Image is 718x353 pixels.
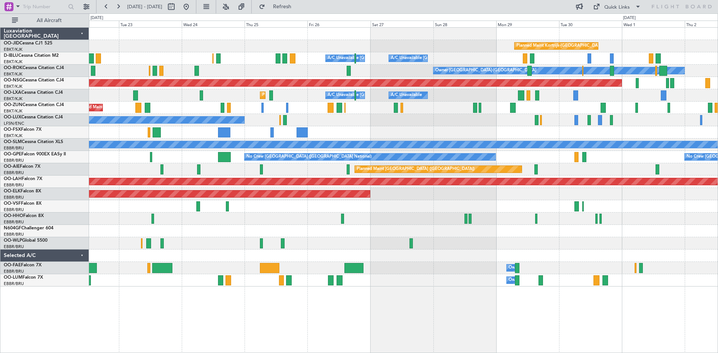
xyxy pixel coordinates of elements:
span: OO-LXA [4,90,21,95]
div: Quick Links [604,4,630,11]
a: OO-ELKFalcon 8X [4,189,41,193]
div: A/C Unavailable [GEOGRAPHIC_DATA] ([GEOGRAPHIC_DATA] National) [328,53,467,64]
a: EBBR/BRU [4,170,24,176]
span: OO-LUM [4,275,22,280]
div: Owner [GEOGRAPHIC_DATA]-[GEOGRAPHIC_DATA] [435,65,536,76]
div: Owner Melsbroek Air Base [509,275,559,286]
span: OO-FSX [4,127,21,132]
span: OO-LUX [4,115,21,120]
a: EBKT/KJK [4,96,22,102]
a: OO-ZUNCessna Citation CJ4 [4,103,64,107]
a: OO-VSFFalcon 8X [4,201,42,206]
div: Mon 29 [496,21,559,27]
span: OO-FAE [4,263,21,267]
a: EBBR/BRU [4,207,24,213]
a: EBBR/BRU [4,232,24,237]
input: Trip Number [23,1,66,12]
div: Planned Maint [GEOGRAPHIC_DATA] ([GEOGRAPHIC_DATA]) [357,164,475,175]
a: OO-FAEFalcon 7X [4,263,42,267]
a: D-IBLUCessna Citation M2 [4,53,59,58]
div: No Crew [GEOGRAPHIC_DATA] ([GEOGRAPHIC_DATA] National) [246,151,372,162]
a: OO-HHOFalcon 8X [4,214,44,218]
span: OO-NSG [4,78,22,83]
span: D-IBLU [4,53,18,58]
a: OO-GPEFalcon 900EX EASy II [4,152,66,157]
div: Wed 1 [622,21,685,27]
span: OO-LAH [4,177,22,181]
a: LFSN/ENC [4,121,24,126]
a: EBBR/BRU [4,145,24,151]
a: EBKT/KJK [4,47,22,52]
span: OO-GPE [4,152,21,157]
div: Tue 23 [119,21,182,27]
a: EBBR/BRU [4,281,24,287]
span: OO-VSF [4,201,21,206]
div: Planned Maint Kortrijk-[GEOGRAPHIC_DATA] [262,90,349,101]
a: EBKT/KJK [4,59,22,65]
a: OO-LAHFalcon 7X [4,177,42,181]
a: OO-LUMFalcon 7X [4,275,43,280]
span: All Aircraft [19,18,79,23]
div: A/C Unavailable [GEOGRAPHIC_DATA]-[GEOGRAPHIC_DATA] [391,53,510,64]
a: EBBR/BRU [4,158,24,163]
span: OO-WLP [4,238,22,243]
div: Thu 25 [245,21,307,27]
div: [DATE] [623,15,636,21]
a: EBKT/KJK [4,71,22,77]
a: EBBR/BRU [4,182,24,188]
span: OO-ROK [4,66,22,70]
div: [DATE] [90,15,103,21]
a: EBBR/BRU [4,219,24,225]
button: Refresh [255,1,300,13]
a: EBBR/BRU [4,244,24,250]
span: Refresh [267,4,298,9]
span: OO-SLM [4,140,22,144]
span: [DATE] - [DATE] [127,3,162,10]
div: Sun 28 [433,21,496,27]
a: EBBR/BRU [4,269,24,274]
a: N604GFChallenger 604 [4,226,53,230]
span: OO-ELK [4,189,21,193]
button: All Aircraft [8,15,81,27]
a: OO-NSGCessna Citation CJ4 [4,78,64,83]
a: EBKT/KJK [4,84,22,89]
a: OO-JIDCessna CJ1 525 [4,41,52,46]
div: Sat 27 [371,21,433,27]
div: A/C Unavailable [GEOGRAPHIC_DATA] ([GEOGRAPHIC_DATA] National) [328,90,467,101]
a: OO-WLPGlobal 5500 [4,238,47,243]
div: A/C Unavailable [391,90,422,101]
a: EBKT/KJK [4,108,22,114]
span: OO-HHO [4,214,23,218]
a: EBKT/KJK [4,133,22,139]
a: OO-SLMCessna Citation XLS [4,140,63,144]
a: EBBR/BRU [4,195,24,200]
a: OO-FSXFalcon 7X [4,127,42,132]
div: Planned Maint Kortrijk-[GEOGRAPHIC_DATA] [516,40,604,52]
a: OO-AIEFalcon 7X [4,164,40,169]
div: Owner Melsbroek Air Base [509,262,559,273]
div: Fri 26 [307,21,370,27]
a: OO-LXACessna Citation CJ4 [4,90,63,95]
a: OO-ROKCessna Citation CJ4 [4,66,64,70]
div: Wed 24 [182,21,245,27]
button: Quick Links [589,1,645,13]
span: OO-AIE [4,164,20,169]
span: OO-JID [4,41,19,46]
a: OO-LUXCessna Citation CJ4 [4,115,63,120]
div: Tue 30 [559,21,622,27]
span: N604GF [4,226,21,230]
span: OO-ZUN [4,103,22,107]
